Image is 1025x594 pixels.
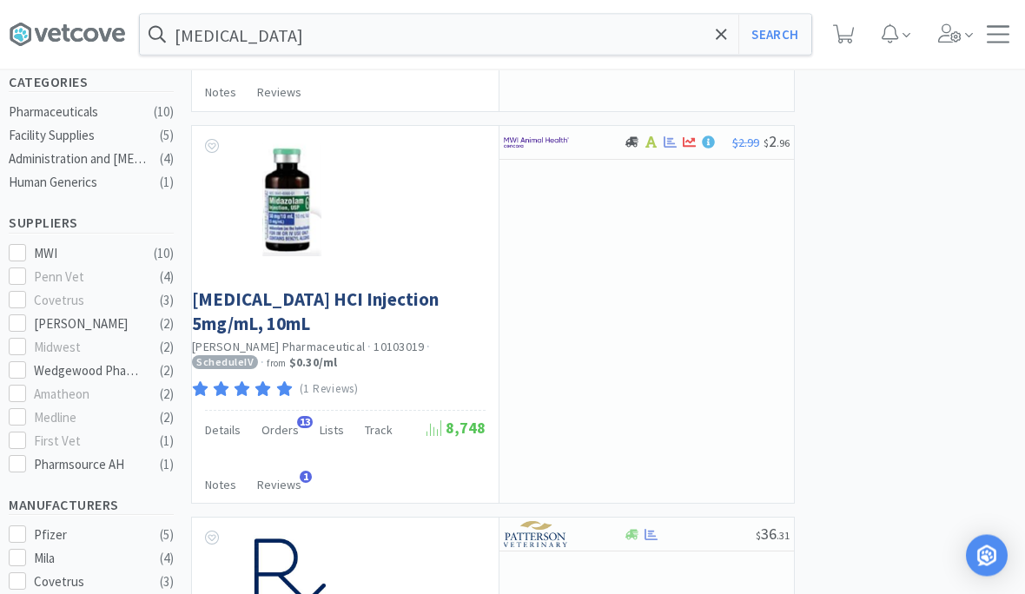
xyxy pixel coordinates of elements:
[756,530,761,543] span: $
[289,355,338,371] strong: $0.30 / ml
[34,525,142,546] div: Pfizer
[154,102,174,123] div: ( 10 )
[160,455,174,476] div: ( 1 )
[261,423,299,439] span: Orders
[267,358,286,370] span: from
[365,423,393,439] span: Track
[34,549,142,570] div: Mila
[34,267,142,288] div: Penn Vet
[764,137,769,150] span: $
[160,549,174,570] div: ( 4 )
[205,478,236,493] span: Notes
[427,340,430,355] span: ·
[34,385,142,406] div: Amatheon
[160,149,174,170] div: ( 4 )
[160,314,174,335] div: ( 2 )
[160,361,174,382] div: ( 2 )
[34,408,142,429] div: Medline
[777,137,790,150] span: . 96
[738,15,810,55] button: Search
[9,173,149,194] div: Human Generics
[261,355,264,371] span: ·
[160,408,174,429] div: ( 2 )
[9,496,174,516] h5: Manufacturers
[160,525,174,546] div: ( 5 )
[34,432,142,452] div: First Vet
[732,135,759,151] span: $2.99
[504,522,569,548] img: f5e969b455434c6296c6d81ef179fa71_3.png
[160,572,174,593] div: ( 3 )
[34,314,142,335] div: [PERSON_NAME]
[160,338,174,359] div: ( 2 )
[34,361,142,382] div: Wedgewood Pharmacy
[140,15,811,55] input: Search by item, sku, manufacturer, ingredient, size...
[320,423,344,439] span: Lists
[160,126,174,147] div: ( 5 )
[160,291,174,312] div: ( 3 )
[9,102,149,123] div: Pharmaceuticals
[374,340,424,355] span: 10103019
[192,356,258,370] span: Schedule IV
[192,340,365,355] a: [PERSON_NAME] Pharmaceutical
[257,85,301,101] span: Reviews
[160,267,174,288] div: ( 4 )
[205,423,241,439] span: Details
[9,214,174,234] h5: Suppliers
[160,385,174,406] div: ( 2 )
[160,173,174,194] div: ( 1 )
[9,149,149,170] div: Administration and [MEDICAL_DATA]
[9,73,174,93] h5: Categories
[205,85,236,101] span: Notes
[300,472,312,484] span: 1
[764,132,790,152] span: 2
[34,244,142,265] div: MWI
[300,381,359,399] p: (1 Reviews)
[756,525,790,544] span: 36
[367,340,371,355] span: ·
[777,530,790,543] span: . 31
[154,244,174,265] div: ( 10 )
[34,338,142,359] div: Midwest
[257,478,301,493] span: Reviews
[192,288,481,336] a: [MEDICAL_DATA] HCI Injection 5mg/mL, 10mL
[34,291,142,312] div: Covetrus
[34,572,142,593] div: Covetrus
[504,130,569,156] img: f6b2451649754179b5b4e0c70c3f7cb0_2.png
[262,144,322,257] img: fd4bd5771b304bffa50970a40a77e0ba_384700.png
[160,432,174,452] div: ( 1 )
[966,535,1008,577] div: Open Intercom Messenger
[427,419,486,439] span: 8,748
[297,417,313,429] span: 13
[34,455,142,476] div: Pharmsource AH
[9,126,149,147] div: Facility Supplies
